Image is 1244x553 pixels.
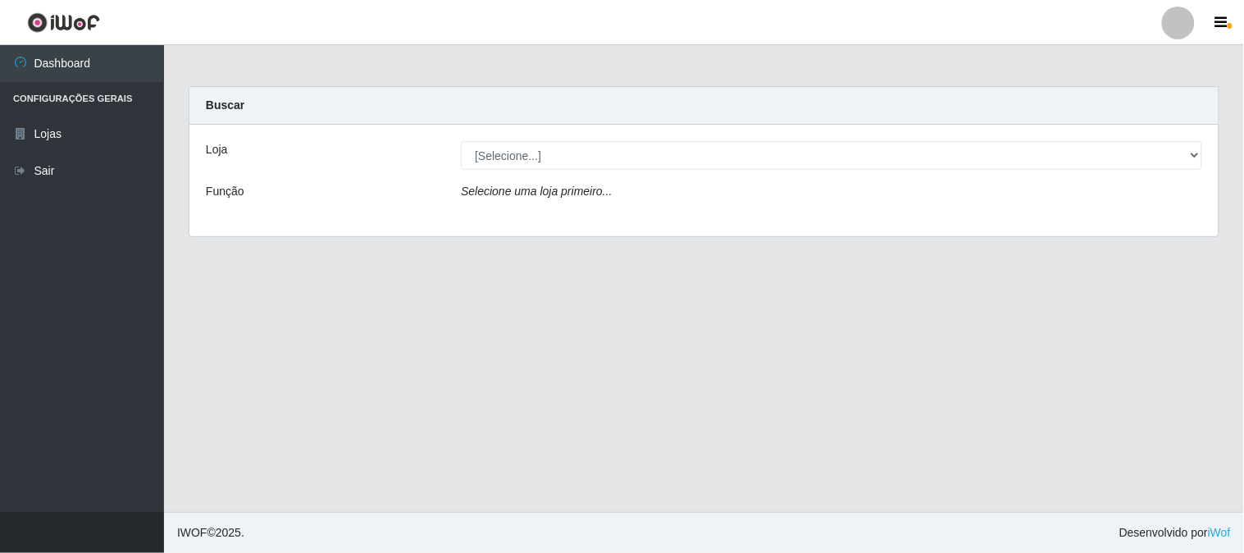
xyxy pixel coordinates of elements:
[177,524,244,542] span: © 2025 .
[206,98,244,112] strong: Buscar
[461,185,612,198] i: Selecione uma loja primeiro...
[206,183,244,200] label: Função
[177,526,207,539] span: IWOF
[27,12,100,33] img: CoreUI Logo
[1208,526,1231,539] a: iWof
[206,141,227,158] label: Loja
[1119,524,1231,542] span: Desenvolvido por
